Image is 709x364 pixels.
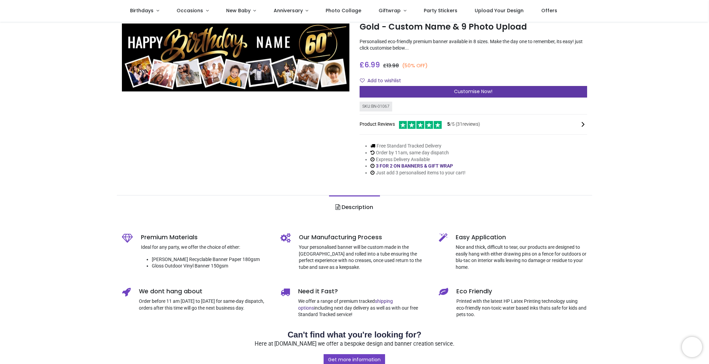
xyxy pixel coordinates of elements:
h2: Can't find what you're looking for? [122,329,587,341]
span: Party Stickers [424,7,457,14]
h5: We dont hang about [139,287,270,296]
span: Customise Now! [454,88,492,95]
span: Birthdays [130,7,153,14]
h5: Our Manufacturing Process [299,233,429,242]
span: Upload Your Design [475,7,524,14]
p: Here at [DOMAIN_NAME] we offer a bespoke design and banner creation service. [122,340,587,348]
span: 13.98 [386,62,399,69]
span: 5 [447,121,450,127]
span: Anniversary [274,7,303,14]
span: £ [383,62,399,69]
h5: Need it Fast? [298,287,429,296]
p: Personalised eco-friendly premium banner available in 8 sizes. Make the day one to remember, its ... [360,38,587,52]
p: Your personalised banner will be custom made in the [GEOGRAPHIC_DATA] and rolled into a tube ensu... [299,244,429,271]
span: Photo Collage [326,7,361,14]
a: 3 FOR 2 ON BANNERS & GIFT WRAP [376,163,453,169]
span: /5 ( 31 reviews) [447,121,480,128]
li: Just add 3 personalised items to your cart! [370,170,466,176]
i: Add to wishlist [360,78,365,83]
li: [PERSON_NAME] Recyclable Banner Paper 180gsm [152,256,270,263]
span: Giftwrap [379,7,401,14]
div: SKU: BN-01067 [360,102,392,111]
a: Description [329,195,380,219]
img: Personalised Happy 60th Birthday Banner - Black & Gold - Custom Name & 9 Photo Upload [122,23,349,92]
h5: Premium Materials [141,233,270,242]
p: Order before 11 am [DATE] to [DATE] for same-day dispatch, orders after this time will go the nex... [139,298,270,311]
p: We offer a range of premium tracked including next day delivery as well as with our free Standard... [298,298,429,318]
li: Order by 11am, same day dispatch [370,150,466,156]
iframe: Brevo live chat [682,337,702,357]
span: New Baby [226,7,251,14]
p: Nice and thick, difficult to tear, our products are designed to easily hang with either drawing p... [456,244,587,271]
div: Product Reviews [360,120,587,129]
span: Offers [541,7,557,14]
span: 6.99 [364,60,380,70]
button: Add to wishlistAdd to wishlist [360,75,407,87]
span: Occasions [177,7,203,14]
a: shipping options [298,298,393,311]
p: Ideal for any party, we offer the choice of either: [141,244,270,251]
small: (50% OFF) [402,62,428,69]
p: Printed with the latest HP Latex Printing technology using eco-friendly non-toxic water based ink... [456,298,587,318]
li: Free Standard Tracked Delivery [370,143,466,150]
h5: Eco Friendly [456,287,587,296]
li: Express Delivery Available [370,156,466,163]
li: Gloss Outdoor Vinyl Banner 150gsm [152,263,270,270]
h5: Easy Application [456,233,587,242]
span: £ [360,60,380,70]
